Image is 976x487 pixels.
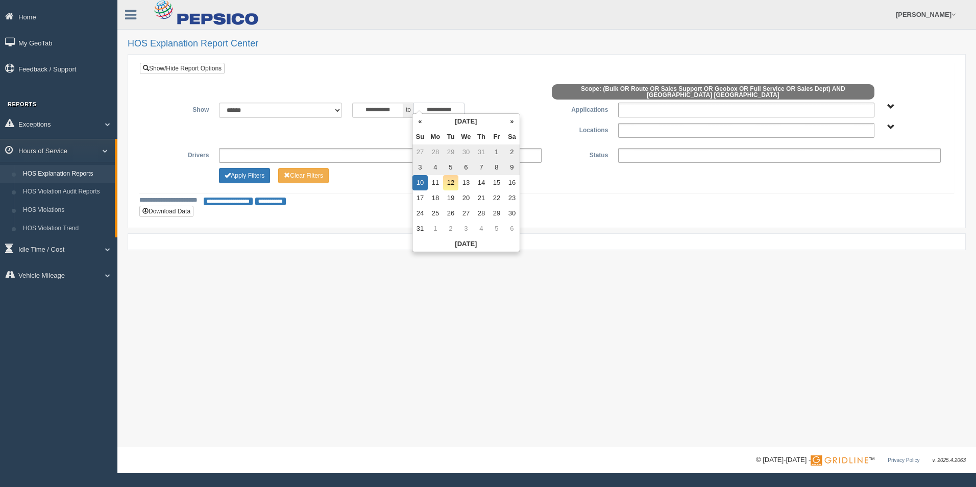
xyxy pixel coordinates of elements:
td: 4 [428,160,443,175]
td: 17 [412,190,428,206]
td: 4 [474,221,489,236]
label: Drivers [148,148,214,160]
td: 8 [489,160,504,175]
td: 28 [428,144,443,160]
td: 3 [458,221,474,236]
label: Status [547,148,613,160]
th: Th [474,129,489,144]
a: HOS Violation Trend [18,220,115,238]
td: 19 [443,190,458,206]
td: 31 [412,221,428,236]
td: 24 [412,206,428,221]
th: [DATE] [412,236,520,252]
label: Show [148,103,214,115]
td: 22 [489,190,504,206]
span: to [403,103,413,118]
td: 26 [443,206,458,221]
a: Privacy Policy [888,457,919,463]
td: 2 [443,221,458,236]
span: Scope: (Bulk OR Route OR Sales Support OR Geobox OR Full Service OR Sales Dept) AND [GEOGRAPHIC_D... [552,84,874,100]
td: 27 [412,144,428,160]
td: 31 [474,144,489,160]
a: HOS Explanation Reports [18,165,115,183]
td: 6 [458,160,474,175]
td: 15 [489,175,504,190]
label: Applications [547,103,613,115]
td: 18 [428,190,443,206]
td: 20 [458,190,474,206]
td: 29 [489,206,504,221]
td: 5 [489,221,504,236]
td: 29 [443,144,458,160]
td: 7 [474,160,489,175]
td: 1 [489,144,504,160]
td: 14 [474,175,489,190]
td: 28 [474,206,489,221]
th: « [412,114,428,129]
td: 5 [443,160,458,175]
td: 11 [428,175,443,190]
h2: HOS Explanation Report Center [128,39,966,49]
label: Locations [547,123,613,135]
th: [DATE] [428,114,504,129]
td: 21 [474,190,489,206]
button: Change Filter Options [219,168,270,183]
th: » [504,114,520,129]
td: 30 [458,144,474,160]
th: Fr [489,129,504,144]
span: v. 2025.4.2063 [933,457,966,463]
td: 25 [428,206,443,221]
div: © [DATE]-[DATE] - ™ [756,455,966,466]
th: Sa [504,129,520,144]
th: We [458,129,474,144]
th: Mo [428,129,443,144]
img: Gridline [811,455,868,466]
td: 16 [504,175,520,190]
button: Change Filter Options [278,168,329,183]
td: 6 [504,221,520,236]
td: 27 [458,206,474,221]
td: 23 [504,190,520,206]
td: 10 [412,175,428,190]
a: HOS Violation Audit Reports [18,183,115,201]
td: 2 [504,144,520,160]
td: 30 [504,206,520,221]
td: 3 [412,160,428,175]
th: Su [412,129,428,144]
td: 13 [458,175,474,190]
a: Show/Hide Report Options [140,63,225,74]
td: 9 [504,160,520,175]
a: HOS Violations [18,201,115,220]
th: Tu [443,129,458,144]
td: 1 [428,221,443,236]
button: Download Data [139,206,193,217]
td: 12 [443,175,458,190]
